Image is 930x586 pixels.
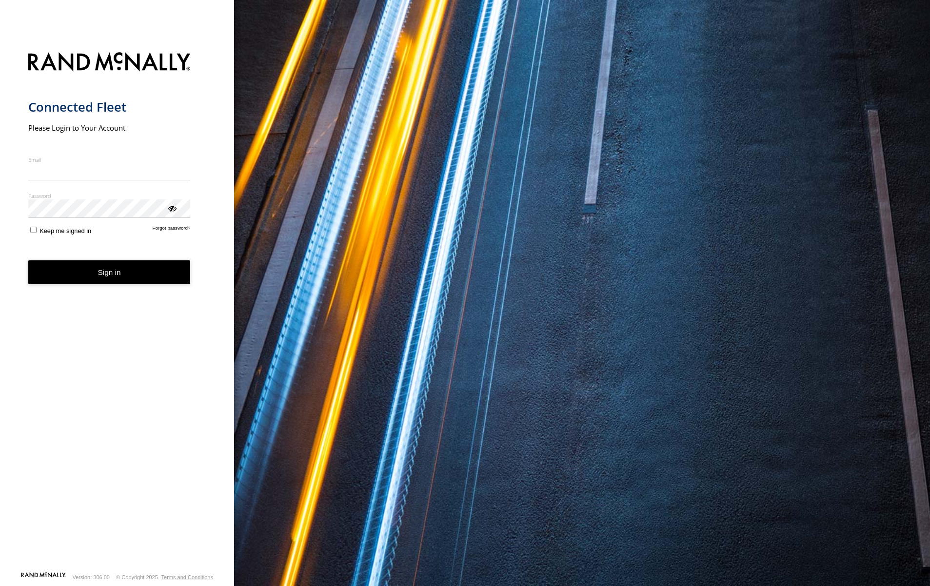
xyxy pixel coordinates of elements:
div: © Copyright 2025 - [116,574,213,580]
form: main [28,46,206,571]
a: Forgot password? [153,225,191,234]
label: Password [28,192,191,199]
div: ViewPassword [167,203,177,213]
a: Visit our Website [21,572,66,582]
h1: Connected Fleet [28,99,191,115]
span: Keep me signed in [40,227,91,234]
label: Email [28,156,191,163]
div: Version: 306.00 [73,574,110,580]
a: Terms and Conditions [161,574,213,580]
button: Sign in [28,260,191,284]
img: Rand McNally [28,50,191,75]
input: Keep me signed in [30,227,37,233]
h2: Please Login to Your Account [28,123,191,133]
